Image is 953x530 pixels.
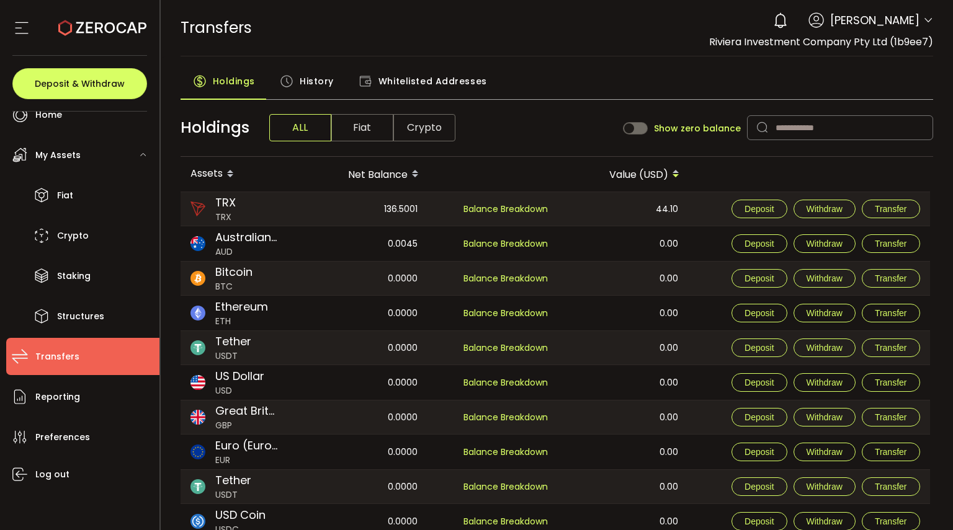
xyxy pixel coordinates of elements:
img: eth_portfolio.svg [190,306,205,320]
span: Deposit [745,204,774,214]
span: USD Coin [215,506,266,523]
button: Withdraw [794,304,856,322]
button: Deposit [732,477,787,496]
span: Transfer [875,482,907,492]
span: Home [35,106,62,124]
img: btc_portfolio.svg [190,271,205,286]
span: Balance Breakdown [463,203,548,215]
div: 0.00 [559,226,688,261]
div: 0.00 [559,400,688,434]
button: Transfer [862,304,920,322]
div: 0.0000 [298,470,427,503]
div: 0.0000 [298,262,427,295]
button: Withdraw [794,373,856,392]
img: usd_portfolio.svg [190,375,205,390]
div: 0.00 [559,365,688,400]
span: Structures [57,307,104,325]
span: TRX [215,194,236,211]
span: Deposit [745,447,774,457]
span: Balance Breakdown [463,480,548,494]
span: ETH [215,315,268,328]
div: 0.00 [559,435,688,469]
span: Deposit [745,343,774,353]
button: Withdraw [794,408,856,426]
div: 0.0000 [298,400,427,434]
span: Transfer [875,273,907,283]
div: 136.5001 [298,192,427,226]
div: 0.00 [559,470,688,503]
span: Transfer [875,239,907,249]
button: Deposit [732,234,787,253]
button: Deposit [732,338,787,357]
span: Riviera Investment Company Pty Ltd (1b9ee7) [709,35,933,49]
span: Balance Breakdown [463,445,548,459]
span: Withdraw [807,343,843,353]
span: Log out [35,466,69,484]
span: Withdraw [807,204,843,214]
span: Australian Dollar [215,229,277,245]
button: Deposit [732,443,787,461]
div: Chat Widget [891,470,953,530]
span: Bitcoin [215,263,253,280]
span: Withdraw [807,378,843,387]
span: Deposit & Withdraw [35,79,125,88]
span: [PERSON_NAME] [830,12,919,29]
span: Holdings [213,69,255,94]
span: Ethereum [215,298,268,315]
span: Deposit [745,482,774,492]
img: usdt_portfolio.svg [190,479,205,494]
button: Withdraw [794,269,856,288]
span: BTC [215,280,253,293]
span: Preferences [35,428,90,446]
div: 0.0000 [298,331,427,364]
span: Transfer [875,447,907,457]
div: 0.0000 [298,296,427,330]
span: Withdraw [807,412,843,422]
div: 44.10 [559,192,688,226]
button: Transfer [862,373,920,392]
span: Show zero balance [654,124,741,133]
img: usdc_portfolio.svg [190,514,205,529]
button: Transfer [862,200,920,218]
div: 0.00 [559,262,688,295]
span: Balance Breakdown [463,237,548,250]
button: Transfer [862,269,920,288]
span: Transfer [875,204,907,214]
span: Balance Breakdown [463,306,548,320]
button: Transfer [862,443,920,461]
span: Euro (European Monetary Unit) [215,437,277,454]
span: Tether [215,472,251,488]
span: Great Britain Pound [215,402,277,419]
span: Reporting [35,388,80,406]
span: Whitelisted Addresses [378,69,487,94]
button: Deposit & Withdraw [12,68,147,99]
span: Staking [57,267,91,285]
button: Withdraw [794,200,856,218]
button: Deposit [732,269,787,288]
span: Balance Breakdown [463,272,548,286]
span: Crypto [57,227,89,245]
span: USDT [215,488,251,501]
span: Withdraw [807,482,843,492]
button: Withdraw [794,234,856,253]
span: Withdraw [807,273,843,283]
div: 0.00 [559,296,688,330]
span: History [300,69,334,94]
button: Deposit [732,408,787,426]
button: Deposit [732,304,787,322]
img: eur_portfolio.svg [190,444,205,459]
span: AUD [215,245,277,258]
span: Balance Breakdown [463,515,548,529]
span: Balance Breakdown [463,341,548,355]
span: Withdraw [807,516,843,526]
span: Transfer [875,516,907,526]
div: Net Balance [298,164,429,185]
img: aud_portfolio.svg [190,236,205,251]
button: Withdraw [794,338,856,357]
span: Tether [215,333,251,350]
span: Deposit [745,308,774,318]
span: Deposit [745,516,774,526]
span: Balance Breakdown [463,410,548,425]
button: Transfer [862,477,920,496]
span: Balance Breakdown [463,376,548,390]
